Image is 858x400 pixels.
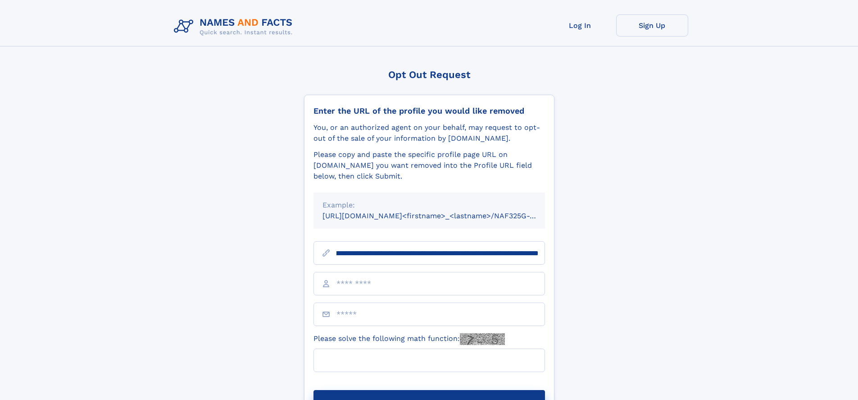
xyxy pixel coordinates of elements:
[313,122,545,144] div: You, or an authorized agent on your behalf, may request to opt-out of the sale of your informatio...
[304,69,554,80] div: Opt Out Request
[313,106,545,116] div: Enter the URL of the profile you would like removed
[313,333,505,345] label: Please solve the following math function:
[170,14,300,39] img: Logo Names and Facts
[322,211,562,220] small: [URL][DOMAIN_NAME]<firstname>_<lastname>/NAF325G-xxxxxxxx
[322,200,536,211] div: Example:
[544,14,616,37] a: Log In
[313,149,545,182] div: Please copy and paste the specific profile page URL on [DOMAIN_NAME] you want removed into the Pr...
[616,14,688,37] a: Sign Up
